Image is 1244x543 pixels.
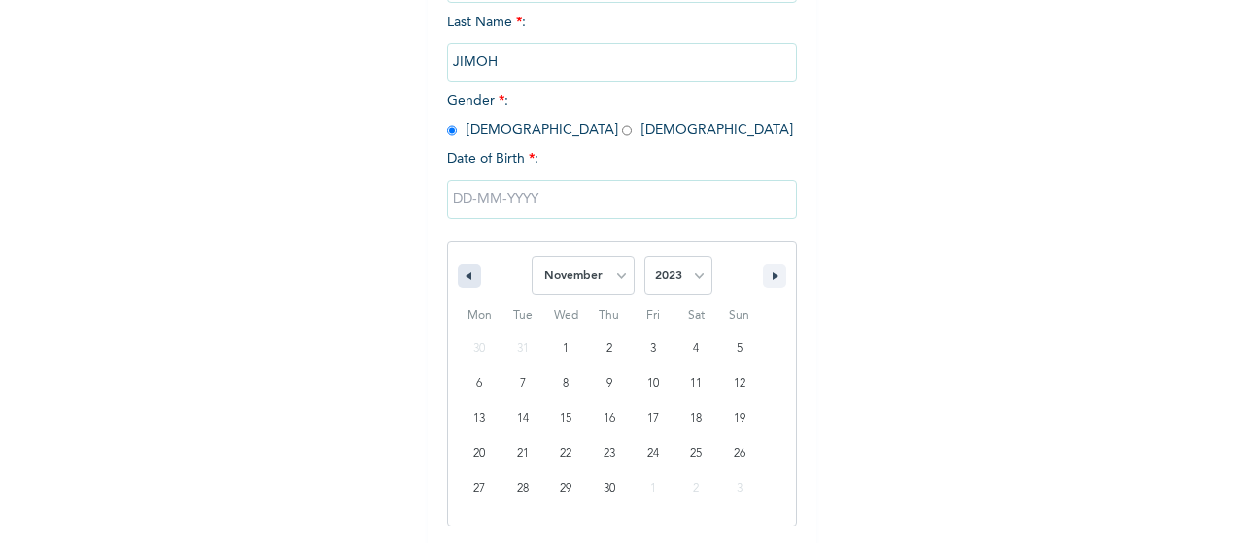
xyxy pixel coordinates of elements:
span: 22 [560,436,571,471]
button: 9 [588,366,632,401]
button: 11 [674,366,718,401]
span: 20 [473,436,485,471]
span: 4 [693,331,699,366]
span: 5 [737,331,743,366]
button: 23 [588,436,632,471]
span: 15 [560,401,571,436]
span: 6 [476,366,482,401]
button: 6 [458,366,501,401]
span: 10 [647,366,659,401]
input: DD-MM-YYYY [447,180,797,219]
span: Date of Birth : [447,150,538,170]
span: Fri [631,300,674,331]
button: 26 [717,436,761,471]
button: 21 [501,436,545,471]
button: 15 [544,401,588,436]
button: 1 [544,331,588,366]
span: Wed [544,300,588,331]
span: 16 [604,401,615,436]
button: 3 [631,331,674,366]
button: 4 [674,331,718,366]
button: 7 [501,366,545,401]
span: 25 [690,436,702,471]
span: 26 [734,436,745,471]
button: 8 [544,366,588,401]
button: 5 [717,331,761,366]
button: 29 [544,471,588,506]
span: 28 [517,471,529,506]
button: 25 [674,436,718,471]
button: 27 [458,471,501,506]
span: 18 [690,401,702,436]
span: 27 [473,471,485,506]
button: 13 [458,401,501,436]
button: 24 [631,436,674,471]
span: Sun [717,300,761,331]
span: 7 [520,366,526,401]
button: 10 [631,366,674,401]
button: 28 [501,471,545,506]
span: Mon [458,300,501,331]
span: 17 [647,401,659,436]
button: 12 [717,366,761,401]
button: 16 [588,401,632,436]
span: 21 [517,436,529,471]
span: 1 [563,331,569,366]
span: 23 [604,436,615,471]
span: 2 [606,331,612,366]
button: 18 [674,401,718,436]
span: 30 [604,471,615,506]
span: 11 [690,366,702,401]
button: 2 [588,331,632,366]
span: 29 [560,471,571,506]
span: 12 [734,366,745,401]
span: 3 [650,331,656,366]
span: 14 [517,401,529,436]
span: 19 [734,401,745,436]
button: 30 [588,471,632,506]
span: Sat [674,300,718,331]
button: 14 [501,401,545,436]
button: 22 [544,436,588,471]
input: Enter your last name [447,43,797,82]
span: 9 [606,366,612,401]
span: 13 [473,401,485,436]
span: 24 [647,436,659,471]
span: Thu [588,300,632,331]
span: Tue [501,300,545,331]
span: Gender : [DEMOGRAPHIC_DATA] [DEMOGRAPHIC_DATA] [447,94,793,137]
button: 20 [458,436,501,471]
button: 17 [631,401,674,436]
span: 8 [563,366,569,401]
span: Last Name : [447,16,797,69]
button: 19 [717,401,761,436]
